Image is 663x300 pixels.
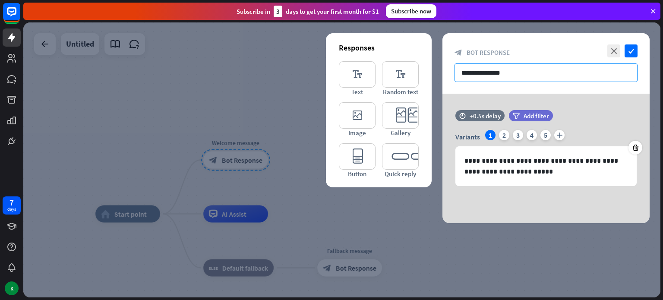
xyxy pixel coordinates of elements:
span: Add filter [524,112,549,120]
div: 2 [499,130,509,140]
div: 3 [513,130,523,140]
span: Variants [455,133,480,141]
i: plus [554,130,565,140]
i: filter [513,113,520,119]
i: close [607,44,620,57]
div: 4 [527,130,537,140]
div: K [5,281,19,295]
div: 7 [9,199,14,206]
a: 7 days [3,196,21,215]
i: time [459,113,466,119]
span: Bot Response [467,48,510,57]
div: 5 [540,130,551,140]
div: Subscribe now [386,4,436,18]
i: check [625,44,638,57]
div: 1 [485,130,496,140]
div: +0.5s delay [470,112,501,120]
i: block_bot_response [455,49,462,57]
button: Open LiveChat chat widget [7,3,33,29]
div: days [7,206,16,212]
div: Subscribe in days to get your first month for $1 [237,6,379,17]
div: 3 [274,6,282,17]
